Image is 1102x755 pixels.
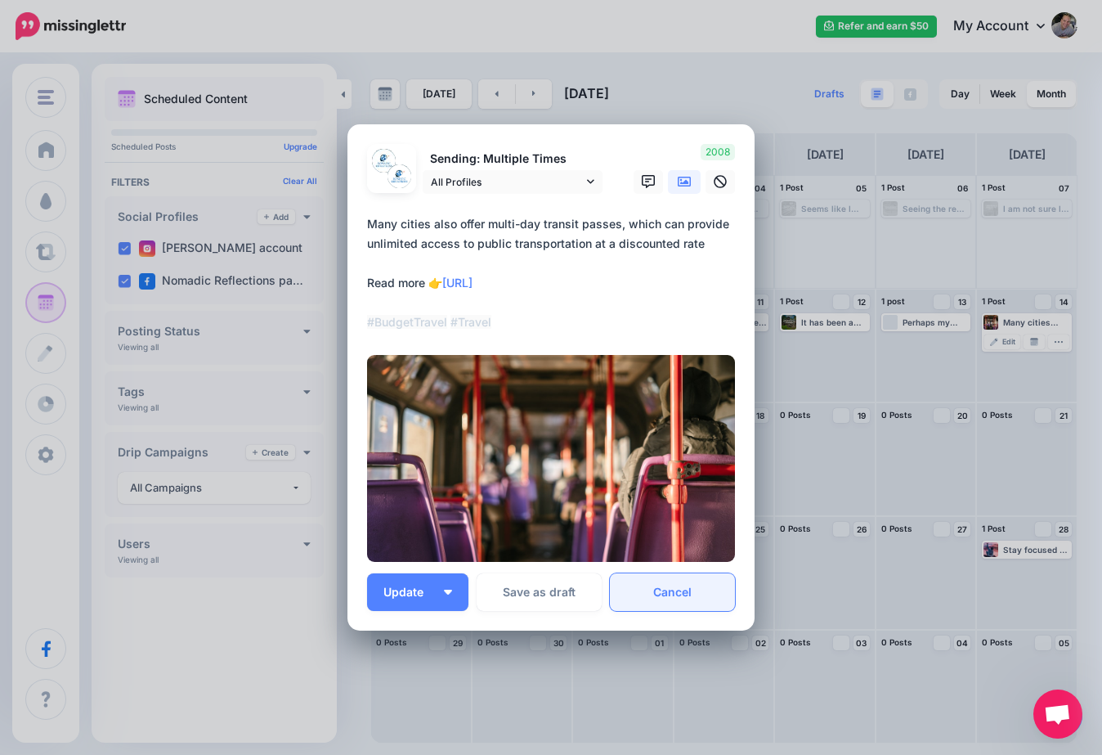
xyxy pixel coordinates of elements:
[372,149,396,173] img: 345453625_962969444706605_4251042684334671834_n-bsa129331.jpg
[387,164,411,188] img: 348512645_610576197696282_7652708142999725825_n-bsa129759.jpg
[367,355,735,562] img: PXM67I55YKWV6PMRNOB4IFECMPLWLSBD.jpg
[367,214,743,332] div: Many cities also offer multi-day transit passes, which can provide unlimited access to public tra...
[477,573,602,611] button: Save as draft
[610,573,735,611] a: Cancel
[701,144,735,160] span: 2008
[444,590,452,595] img: arrow-down-white.png
[423,170,603,194] a: All Profiles
[367,573,468,611] button: Update
[423,150,603,169] p: Sending: Multiple Times
[383,586,436,598] span: Update
[431,173,583,191] span: All Profiles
